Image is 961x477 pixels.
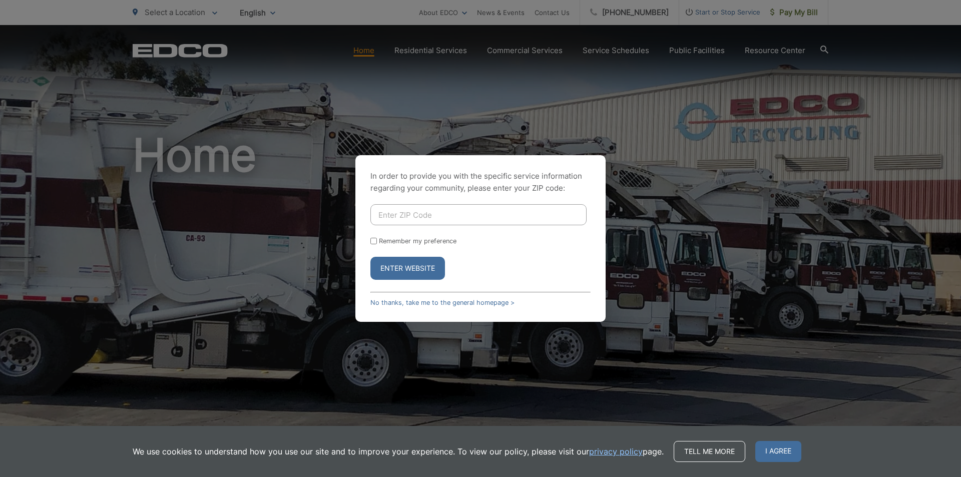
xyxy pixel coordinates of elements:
input: Enter ZIP Code [370,204,587,225]
p: In order to provide you with the specific service information regarding your community, please en... [370,170,591,194]
button: Enter Website [370,257,445,280]
p: We use cookies to understand how you use our site and to improve your experience. To view our pol... [133,445,664,457]
span: I agree [755,441,801,462]
a: Tell me more [674,441,745,462]
a: privacy policy [589,445,643,457]
a: No thanks, take me to the general homepage > [370,299,515,306]
label: Remember my preference [379,237,456,245]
